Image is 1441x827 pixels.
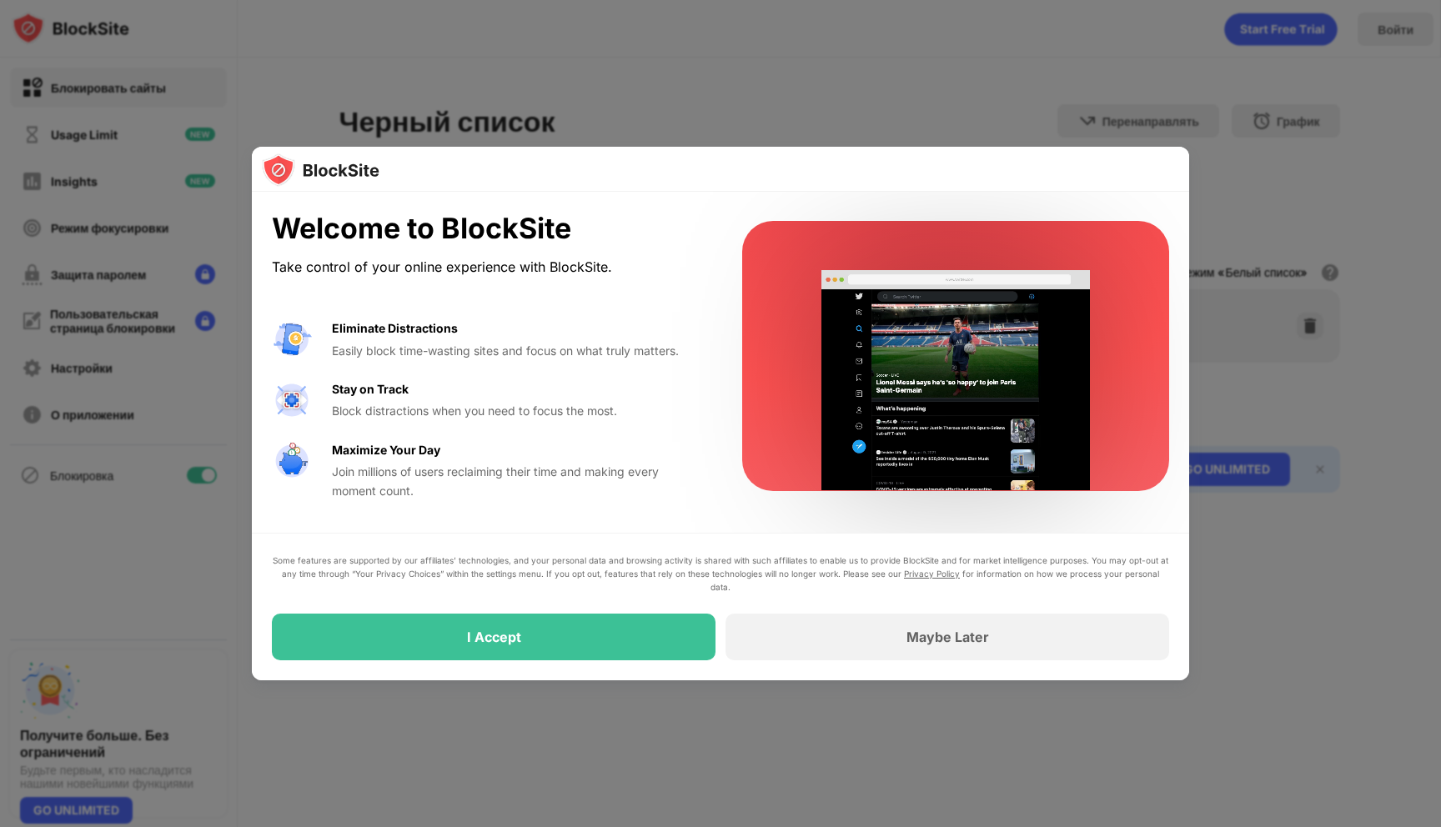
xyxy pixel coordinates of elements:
[272,319,312,359] img: value-avoid-distractions.svg
[332,441,440,459] div: Maximize Your Day
[906,629,989,645] div: Maybe Later
[332,380,409,398] div: Stay on Track
[262,153,379,187] img: logo-blocksite.svg
[332,342,702,360] div: Easily block time-wasting sites and focus on what truly matters.
[272,380,312,420] img: value-focus.svg
[272,441,312,481] img: value-safe-time.svg
[904,569,960,579] a: Privacy Policy
[332,319,458,338] div: Eliminate Distractions
[272,212,702,246] div: Welcome to BlockSite
[272,255,702,279] div: Take control of your online experience with BlockSite.
[332,463,702,500] div: Join millions of users reclaiming their time and making every moment count.
[467,629,521,645] div: I Accept
[272,554,1169,594] div: Some features are supported by our affiliates’ technologies, and your personal data and browsing ...
[332,402,702,420] div: Block distractions when you need to focus the most.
